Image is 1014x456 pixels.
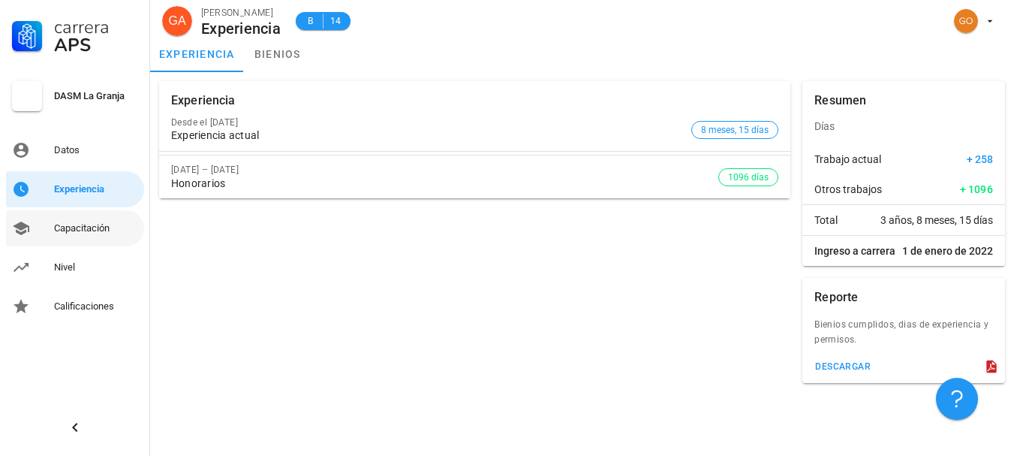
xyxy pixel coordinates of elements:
span: + 258 [967,152,993,167]
div: Capacitación [54,222,138,234]
div: [DATE] – [DATE] [171,165,718,175]
div: avatar [954,9,978,33]
a: experiencia [150,36,244,72]
a: Nivel [6,249,144,285]
div: Honorarios [171,177,718,190]
div: Experiencia [201,20,281,37]
span: + 1096 [960,182,994,197]
div: Carrera [54,18,138,36]
span: 1096 días [728,169,769,186]
span: Trabajo actual [814,152,881,167]
div: Nivel [54,261,138,273]
span: 14 [329,14,342,29]
div: Reporte [814,278,858,317]
div: [PERSON_NAME] [201,5,281,20]
span: 1 de enero de 2022 [902,243,993,258]
div: Días [802,108,1005,144]
span: Ingreso a carrera [814,243,895,258]
span: Otros trabajos [814,182,882,197]
div: DASM La Granja [54,90,138,102]
span: GA [168,6,185,36]
div: Experiencia actual [171,129,685,142]
a: bienios [244,36,311,72]
div: Calificaciones [54,300,138,313]
a: Datos [6,132,144,168]
div: avatar [162,6,192,36]
div: Bienios cumplidos, dias de experiencia y permisos. [802,317,1005,356]
a: Calificaciones [6,288,144,325]
span: Total [814,213,838,228]
button: descargar [808,356,877,377]
span: B [305,14,317,29]
a: Experiencia [6,171,144,207]
div: Desde el [DATE] [171,117,685,128]
div: Datos [54,144,138,156]
span: 8 meses, 15 días [701,122,769,138]
div: descargar [814,361,871,372]
div: APS [54,36,138,54]
a: Capacitación [6,210,144,246]
div: Experiencia [171,81,236,120]
div: Resumen [814,81,866,120]
span: 3 años, 8 meses, 15 días [880,213,993,228]
div: Experiencia [54,183,138,195]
